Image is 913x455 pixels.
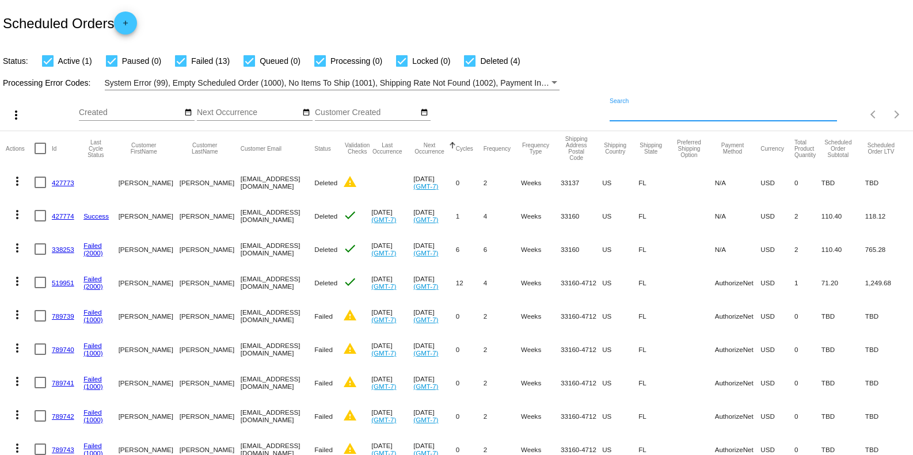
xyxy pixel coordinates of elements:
[10,408,24,422] mat-icon: more_vert
[456,266,484,299] mat-cell: 12
[420,108,428,117] mat-icon: date_range
[484,332,521,366] mat-cell: 2
[561,166,602,199] mat-cell: 33137
[314,212,337,220] span: Deleted
[83,383,103,390] a: (1000)
[343,275,357,289] mat-icon: check
[821,199,865,232] mat-cell: 110.40
[602,166,638,199] mat-cell: US
[83,139,108,158] button: Change sorting for LastProcessingCycleId
[456,199,484,232] mat-cell: 1
[484,166,521,199] mat-cell: 2
[484,366,521,399] mat-cell: 2
[10,241,24,255] mat-icon: more_vert
[119,266,180,299] mat-cell: [PERSON_NAME]
[180,232,241,266] mat-cell: [PERSON_NAME]
[715,366,761,399] mat-cell: AuthorizeNet
[602,366,638,399] mat-cell: US
[638,332,674,366] mat-cell: FL
[638,366,674,399] mat-cell: FL
[119,299,180,332] mat-cell: [PERSON_NAME]
[760,199,794,232] mat-cell: USD
[865,299,907,332] mat-cell: TBD
[638,299,674,332] mat-cell: FL
[413,216,438,223] a: (GMT-7)
[521,166,561,199] mat-cell: Weeks
[58,54,92,68] span: Active (1)
[413,166,455,199] mat-cell: [DATE]
[715,142,751,155] button: Change sorting for PaymentMethod.Type
[610,108,837,117] input: Search
[241,145,281,152] button: Change sorting for CustomerEmail
[456,399,484,433] mat-cell: 0
[413,266,455,299] mat-cell: [DATE]
[561,136,592,161] button: Change sorting for ShippingPostcode
[10,208,24,221] mat-icon: more_vert
[521,266,561,299] mat-cell: Weeks
[180,366,241,399] mat-cell: [PERSON_NAME]
[302,108,310,117] mat-icon: date_range
[413,349,438,357] a: (GMT-7)
[52,379,74,387] a: 789741
[371,282,396,290] a: (GMT-7)
[83,442,102,449] a: Failed
[456,232,484,266] mat-cell: 6
[343,175,357,189] mat-icon: warning
[480,54,520,68] span: Deleted (4)
[715,199,761,232] mat-cell: N/A
[821,266,865,299] mat-cell: 71.20
[197,108,300,117] input: Next Occurrence
[794,399,821,433] mat-cell: 0
[638,399,674,433] mat-cell: FL
[484,232,521,266] mat-cell: 6
[83,249,103,257] a: (2000)
[821,139,855,158] button: Change sorting for Subtotal
[865,366,907,399] mat-cell: TBD
[52,312,74,320] a: 789739
[10,274,24,288] mat-icon: more_vert
[602,199,638,232] mat-cell: US
[821,399,865,433] mat-cell: TBD
[484,199,521,232] mat-cell: 4
[561,232,602,266] mat-cell: 33160
[119,232,180,266] mat-cell: [PERSON_NAME]
[602,266,638,299] mat-cell: US
[371,383,396,390] a: (GMT-7)
[371,399,413,433] mat-cell: [DATE]
[314,412,333,420] span: Failed
[10,308,24,322] mat-icon: more_vert
[52,279,74,286] a: 519951
[865,142,897,155] button: Change sorting for LifetimeValue
[371,199,413,232] mat-cell: [DATE]
[10,374,24,388] mat-icon: more_vert
[371,266,413,299] mat-cell: [DATE]
[715,399,761,433] mat-cell: AuthorizeNet
[760,332,794,366] mat-cell: USD
[371,316,396,323] a: (GMT-7)
[760,299,794,332] mat-cell: USD
[83,282,103,290] a: (2000)
[865,199,907,232] mat-cell: 118.12
[119,366,180,399] mat-cell: [PERSON_NAME]
[521,332,561,366] mat-cell: Weeks
[3,78,91,87] span: Processing Error Codes:
[413,282,438,290] a: (GMT-7)
[371,249,396,257] a: (GMT-7)
[52,412,74,420] a: 789742
[83,349,103,357] a: (1000)
[371,299,413,332] mat-cell: [DATE]
[794,131,821,166] mat-header-cell: Total Product Quantity
[413,182,438,190] a: (GMT-7)
[10,174,24,188] mat-icon: more_vert
[52,346,74,353] a: 789740
[602,142,628,155] button: Change sorting for ShippingCountry
[602,332,638,366] mat-cell: US
[314,446,333,453] span: Failed
[638,232,674,266] mat-cell: FL
[314,246,337,253] span: Deleted
[343,342,357,355] mat-icon: warning
[715,299,761,332] mat-cell: AuthorizeNet
[760,266,794,299] mat-cell: USD
[456,366,484,399] mat-cell: 0
[561,266,602,299] mat-cell: 33160-4712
